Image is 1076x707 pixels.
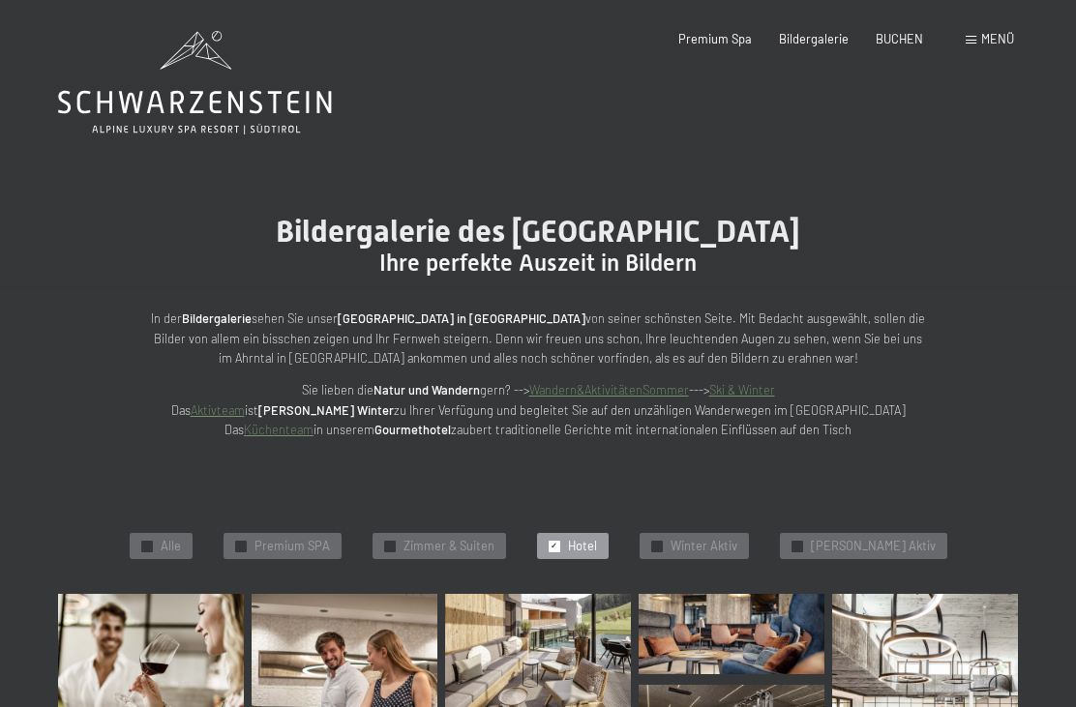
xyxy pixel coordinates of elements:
[182,310,252,326] strong: Bildergalerie
[276,213,800,250] span: Bildergalerie des [GEOGRAPHIC_DATA]
[671,538,737,555] span: Winter Aktiv
[653,541,660,551] span: ✓
[258,402,394,418] strong: [PERSON_NAME] Winter
[529,382,689,398] a: Wandern&AktivitätenSommer
[191,402,245,418] a: Aktivteam
[551,541,557,551] span: ✓
[244,422,314,437] a: Küchenteam
[374,422,451,437] strong: Gourmethotel
[143,541,150,551] span: ✓
[709,382,775,398] a: Ski & Winter
[678,31,752,46] a: Premium Spa
[237,541,244,551] span: ✓
[403,538,494,555] span: Zimmer & Suiten
[161,538,181,555] span: Alle
[811,538,936,555] span: [PERSON_NAME] Aktiv
[254,538,330,555] span: Premium SPA
[151,309,925,368] p: In der sehen Sie unser von seiner schönsten Seite. Mit Bedacht ausgewählt, sollen die Bilder von ...
[386,541,393,551] span: ✓
[379,250,697,277] span: Ihre perfekte Auszeit in Bildern
[981,31,1014,46] span: Menü
[568,538,597,555] span: Hotel
[779,31,849,46] a: Bildergalerie
[338,310,585,326] strong: [GEOGRAPHIC_DATA] in [GEOGRAPHIC_DATA]
[639,594,824,673] img: Lounge - Wellnesshotel - Ahrntal - Schwarzenstein
[151,380,925,439] p: Sie lieben die gern? --> ---> Das ist zu Ihrer Verfügung und begleitet Sie auf den unzähligen Wan...
[876,31,923,46] a: BUCHEN
[374,382,480,398] strong: Natur und Wandern
[793,541,800,551] span: ✓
